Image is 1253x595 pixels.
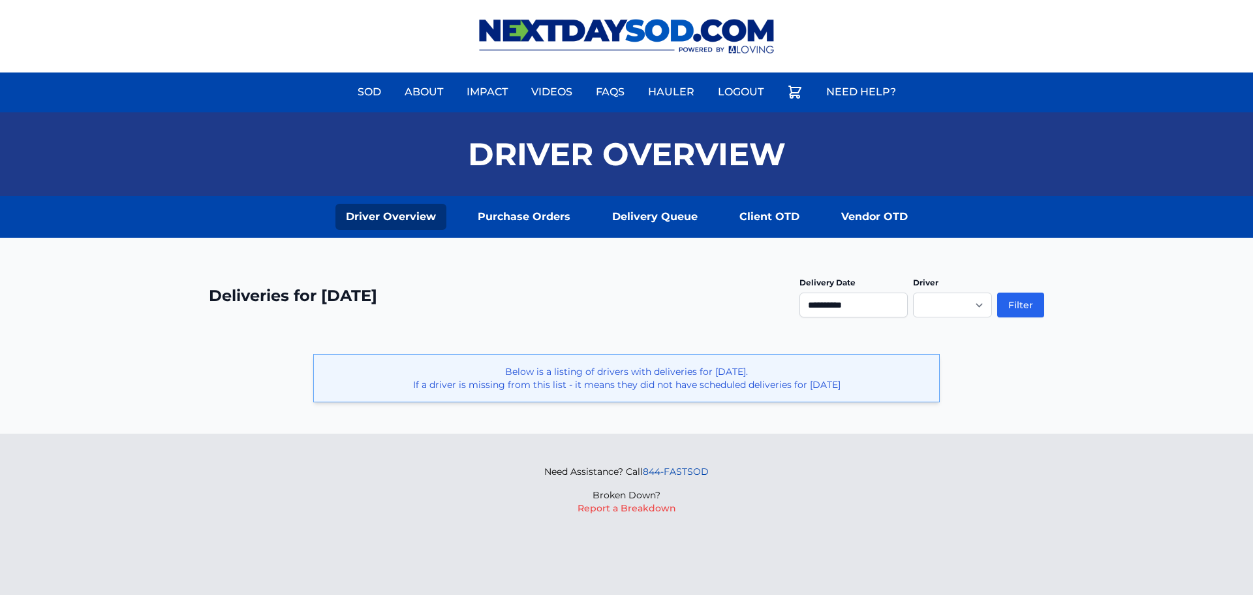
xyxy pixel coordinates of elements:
[459,76,516,108] a: Impact
[602,204,708,230] a: Delivery Queue
[544,465,709,478] p: Need Assistance? Call
[818,76,904,108] a: Need Help?
[544,489,709,502] p: Broken Down?
[643,466,709,477] a: 844-FASTSOD
[710,76,771,108] a: Logout
[335,204,446,230] a: Driver Overview
[209,285,377,306] h2: Deliveries for [DATE]
[799,278,856,287] label: Delivery Date
[324,365,929,391] p: Below is a listing of drivers with deliveries for [DATE]. If a driver is missing from this list -...
[729,204,810,230] a: Client OTD
[588,76,632,108] a: FAQs
[397,76,451,108] a: About
[997,293,1044,317] button: Filter
[578,502,676,515] button: Report a Breakdown
[523,76,580,108] a: Videos
[831,204,918,230] a: Vendor OTD
[467,204,581,230] a: Purchase Orders
[468,138,786,170] h1: Driver Overview
[640,76,702,108] a: Hauler
[350,76,389,108] a: Sod
[913,278,938,287] label: Driver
